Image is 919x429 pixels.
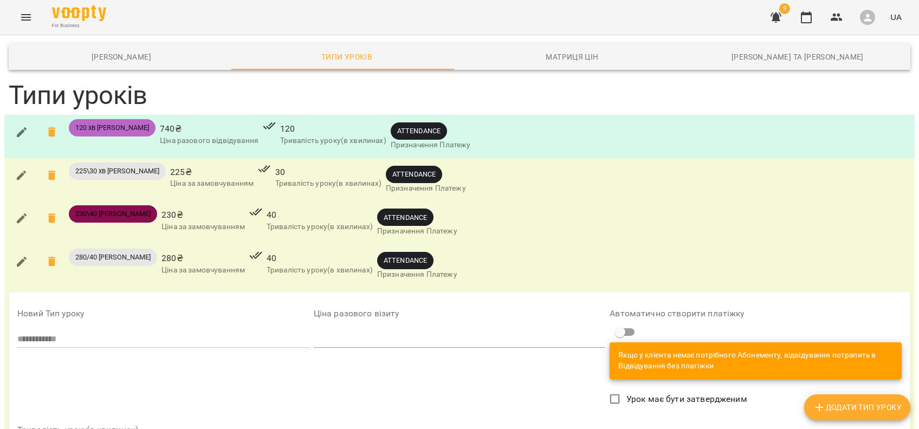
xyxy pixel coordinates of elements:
[39,162,65,188] span: Ви впевнені що хочите видалити 225\30 хв Аліна?
[69,123,156,133] span: 120 хв [PERSON_NAME]
[170,166,254,179] span: 225 ₴
[52,22,106,29] span: For Business
[52,5,106,21] img: Voopty Logo
[161,222,245,232] p: Ціна за замовчуванням
[267,209,373,222] span: 40
[161,209,245,222] span: 230 ₴
[779,3,790,14] span: 9
[275,178,381,189] p: Тривалість уроку(в хвилинах)
[160,135,258,146] p: Ціна разового відвідування
[39,249,65,275] span: Ви впевнені що хочите видалити 280/40 Наталя?
[280,135,386,146] p: Тривалість уроку(в хвилинах)
[39,205,65,231] span: Ви впевнені що хочите видалити 230\40 Наталя?
[69,166,166,176] span: 225\30 хв [PERSON_NAME]
[377,269,457,280] p: Призначення Платежу
[275,166,381,179] span: 30
[618,346,893,375] div: Якщо у клієнта немає потрібного Абонементу, відвідування потрапить в Відвідування без платіжки
[267,252,373,265] span: 40
[69,209,157,219] span: 230\40 [PERSON_NAME]
[267,265,373,276] p: Тривалість уроку(в хвилинах)
[170,178,254,189] p: Ціна за замовчуванням
[314,309,606,318] label: Ціна разового візиту
[161,265,245,276] p: Ціна за замовчуванням
[161,252,245,265] span: 280 ₴
[9,81,910,110] h3: Типи уроків
[377,226,457,237] p: Призначення Платежу
[160,122,258,135] span: 740 ₴
[890,11,902,23] span: UA
[691,50,904,63] span: [PERSON_NAME] та [PERSON_NAME]
[626,393,747,406] span: Урок має бути затвердженим
[241,50,453,63] span: Типи уроків
[280,122,386,135] span: 120
[377,255,433,265] span: ATTENDANCE
[391,126,447,136] span: ATTENDANCE
[813,401,902,414] span: Додати Тип Уроку
[610,309,902,318] label: Автоматично створити платіжку
[886,7,906,27] button: UA
[17,309,309,318] label: Новий Тип уроку
[386,183,466,194] p: Призначення Платежу
[391,140,471,151] p: Призначення Платежу
[15,50,228,63] span: [PERSON_NAME]
[386,169,442,179] span: ATTENDANCE
[69,252,157,262] span: 280/40 [PERSON_NAME]
[39,119,65,145] span: Ви впевнені що хочите видалити 120 хв Alexandr?
[377,212,433,223] span: ATTENDANCE
[804,394,910,420] button: Додати Тип Уроку
[13,4,39,30] button: Menu
[267,222,373,232] p: Тривалість уроку(в хвилинах)
[466,50,678,63] span: Матриця цін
